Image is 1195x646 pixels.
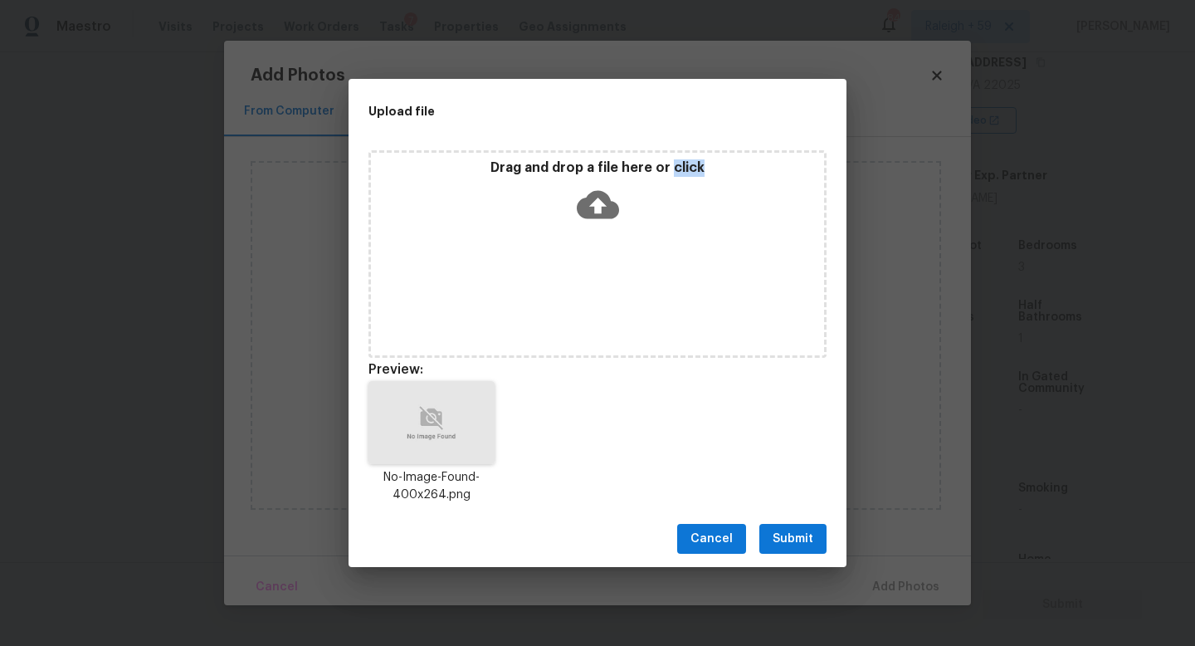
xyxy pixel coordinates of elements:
p: No-Image-Found-400x264.png [368,469,495,504]
span: Cancel [690,529,733,550]
img: H74S5N90oD8mGPVl2z8BBv9wmee20T9EmroWf8c3mBB0Op1Op9PpdDqdTqfT6XQ6nU6n0+l0Or+3B4cEAAAAAIL+v3aGBQAAA... [368,381,495,464]
p: Drag and drop a file here or click [371,159,824,177]
button: Cancel [677,524,746,555]
span: Submit [773,529,813,550]
h2: Upload file [368,102,752,120]
button: Submit [759,524,827,555]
